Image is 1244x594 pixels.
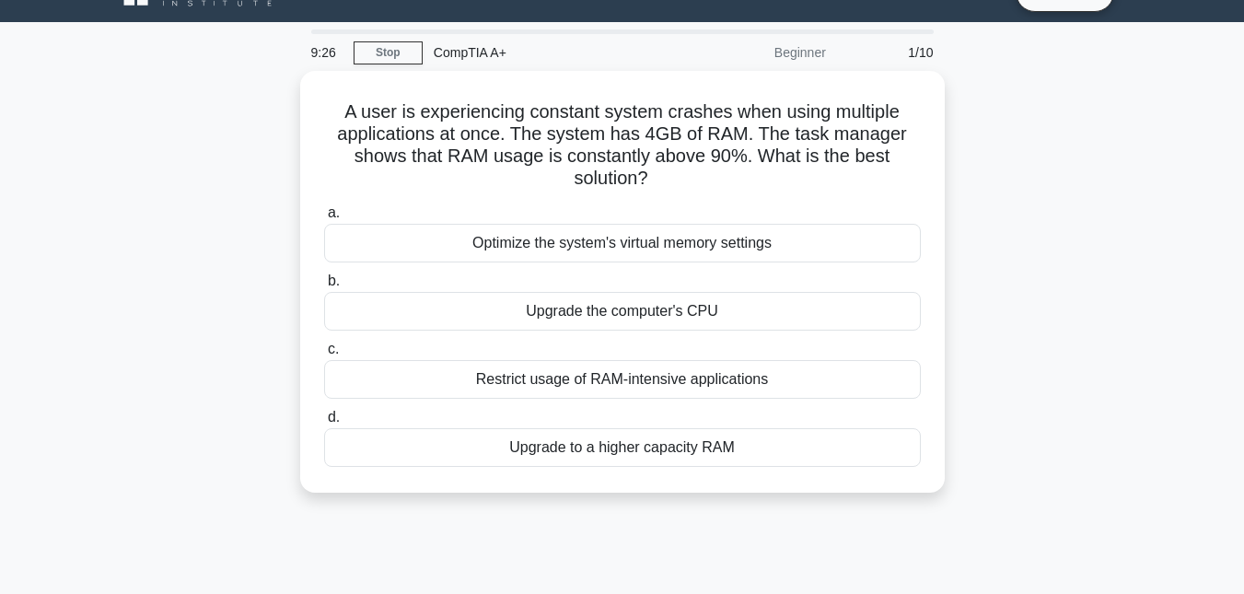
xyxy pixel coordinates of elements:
div: CompTIA A+ [423,34,676,71]
span: c. [328,341,339,356]
span: a. [328,204,340,220]
div: Restrict usage of RAM-intensive applications [324,360,921,399]
a: Stop [354,41,423,64]
div: Beginner [676,34,837,71]
div: Optimize the system's virtual memory settings [324,224,921,262]
div: Upgrade to a higher capacity RAM [324,428,921,467]
div: 9:26 [300,34,354,71]
span: d. [328,409,340,425]
div: Upgrade the computer's CPU [324,292,921,331]
div: 1/10 [837,34,945,71]
h5: A user is experiencing constant system crashes when using multiple applications at once. The syst... [322,100,923,191]
span: b. [328,273,340,288]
